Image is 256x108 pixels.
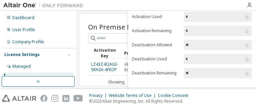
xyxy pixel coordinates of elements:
[4,52,40,57] div: License Settings
[132,14,180,19] label: Activation Used
[12,64,31,69] div: Managed
[124,62,152,72] span: Altair Student Edition
[3,2,87,9] img: Altair One
[132,42,180,48] label: Deactivation Allowed
[158,93,192,98] div: Cookie Consent
[96,79,136,90] span: Showing entries 1 through 1 of 1
[62,95,69,102] img: linkedin.svg
[40,95,47,102] img: facebook.svg
[12,27,35,33] div: User Profile
[89,93,109,98] div: Privacy
[132,56,180,62] label: Deactivation Used
[132,70,180,76] label: Deactivation Remaining
[91,47,119,59] div: Activation Key
[124,48,152,58] div: Product
[12,15,34,20] div: Dashboard
[88,22,164,32] span: On Premise Licenses (1)
[12,39,44,45] div: Company Profile
[132,28,180,34] label: Activation Remaining
[89,98,192,104] p: © 2025 Altair Engineering, Inc. All Rights Reserved.
[73,95,83,102] img: youtube.svg
[91,61,118,72] a: LZ43Z-B2AGI-5KH2A-4FEOP
[2,95,36,102] img: altair_logo.svg
[12,75,31,80] div: On Prem
[51,95,58,102] img: instagram.svg
[109,93,158,98] div: Website Terms of Use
